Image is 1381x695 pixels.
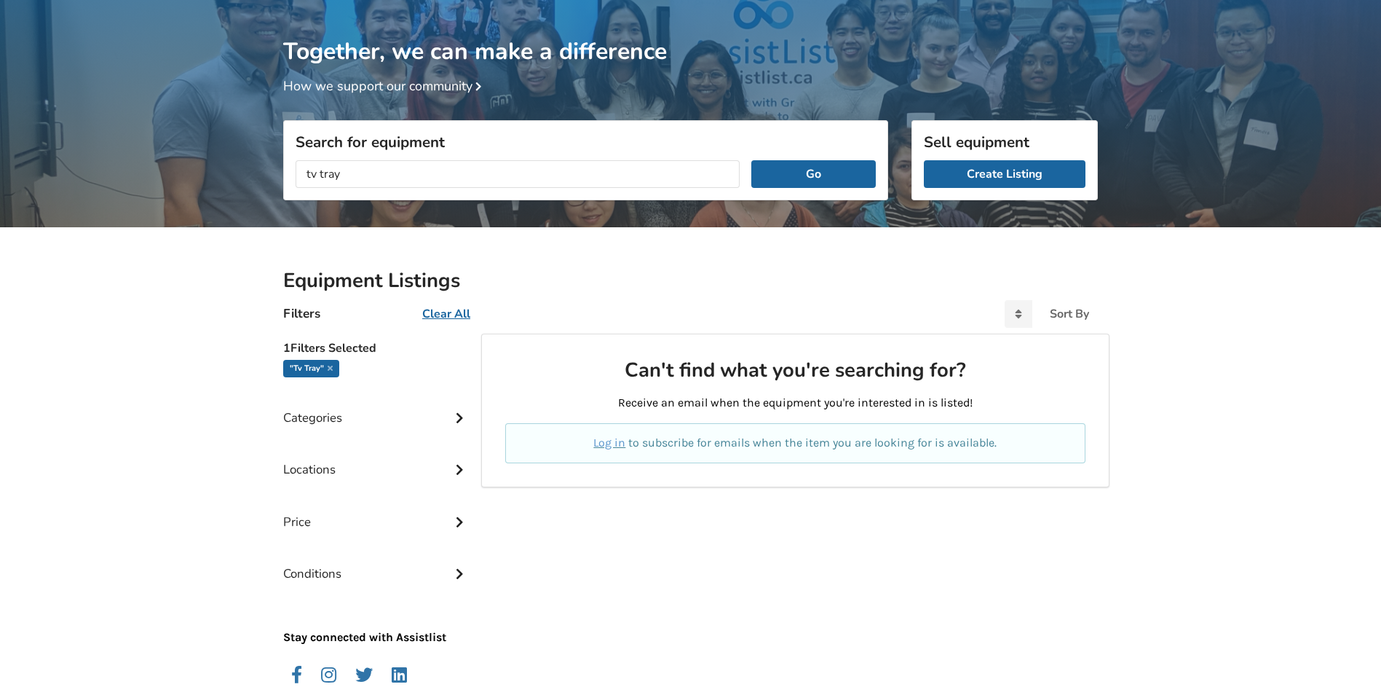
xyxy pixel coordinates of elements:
[283,77,487,95] a: How we support our community
[505,395,1085,412] p: Receive an email when the equipment you're interested in is listed!
[296,133,876,152] h3: Search for equipment
[283,360,339,377] div: "tv tray"
[283,537,470,589] div: Conditions
[283,268,1098,294] h2: Equipment Listings
[422,306,470,322] u: Clear All
[924,160,1085,188] a: Create Listing
[1050,308,1089,320] div: Sort By
[283,433,470,484] div: Locations
[283,381,470,433] div: Categories
[283,334,470,360] h5: 1 Filters Selected
[751,160,876,188] button: Go
[593,436,625,449] a: Log in
[296,160,740,188] input: I am looking for...
[523,435,1068,452] p: to subscribe for emails when the item you are looking for is available.
[283,305,320,322] h4: Filters
[924,133,1085,152] h3: Sell equipment
[283,589,470,646] p: Stay connected with Assistlist
[505,358,1085,383] h2: Can't find what you're searching for?
[283,485,470,537] div: Price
